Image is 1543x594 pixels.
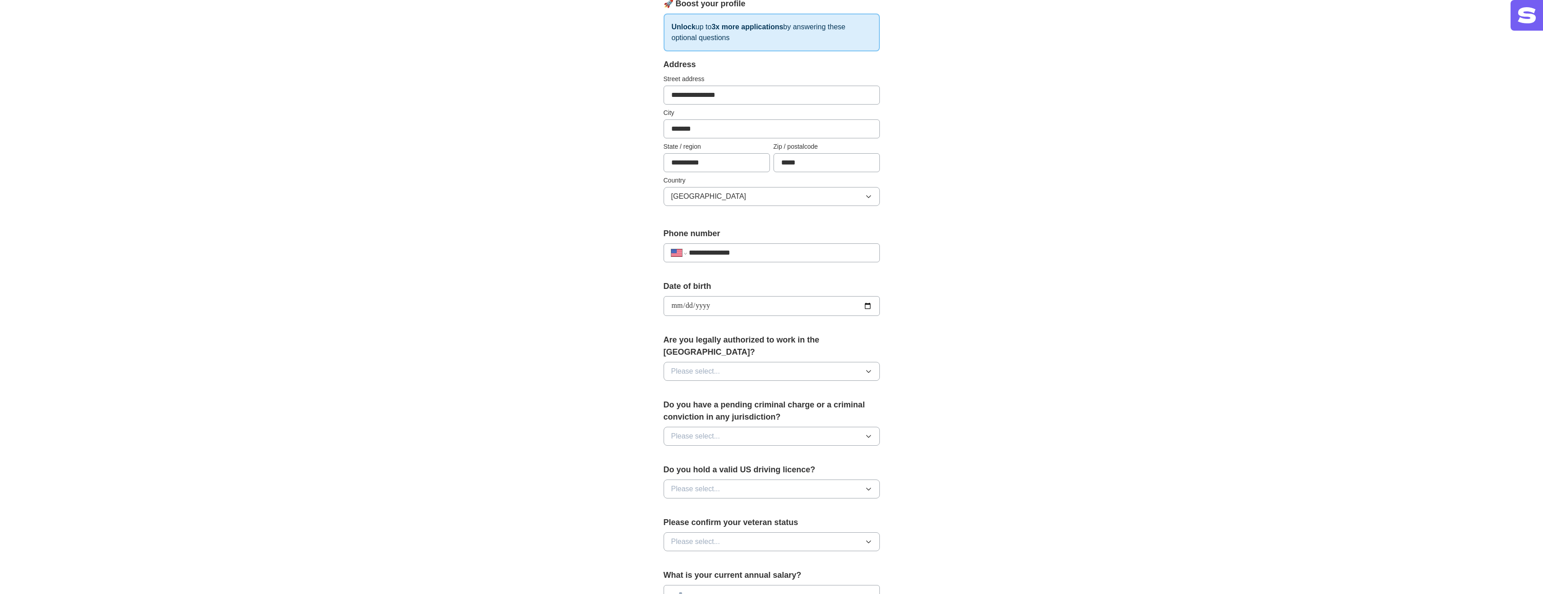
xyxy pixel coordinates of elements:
[664,480,880,498] button: Please select...
[664,74,880,84] label: Street address
[711,23,783,31] strong: 3x more applications
[664,532,880,551] button: Please select...
[664,334,880,358] label: Are you legally authorized to work in the [GEOGRAPHIC_DATA]?
[664,464,880,476] label: Do you hold a valid US driving licence?
[671,484,720,494] span: Please select...
[664,108,880,118] label: City
[664,14,880,51] p: up to by answering these optional questions
[671,366,720,377] span: Please select...
[671,536,720,547] span: Please select...
[664,569,880,581] label: What is your current annual salary?
[664,399,880,423] label: Do you have a pending criminal charge or a criminal conviction in any jurisdiction?
[664,187,880,206] button: [GEOGRAPHIC_DATA]
[664,142,770,151] label: State / region
[664,59,880,71] div: Address
[672,23,696,31] strong: Unlock
[664,176,880,185] label: Country
[664,362,880,381] button: Please select...
[664,516,880,529] label: Please confirm your veteran status
[671,191,746,202] span: [GEOGRAPHIC_DATA]
[664,228,880,240] label: Phone number
[664,427,880,446] button: Please select...
[664,280,880,292] label: Date of birth
[671,431,720,442] span: Please select...
[774,142,880,151] label: Zip / postalcode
